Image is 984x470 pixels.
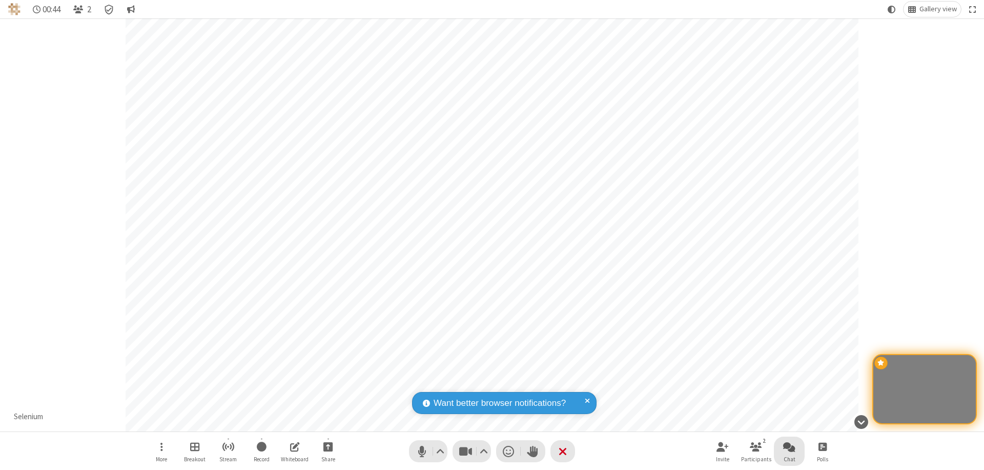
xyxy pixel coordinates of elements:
[550,440,575,462] button: End or leave meeting
[760,436,769,445] div: 2
[774,437,805,466] button: Open chat
[184,456,206,462] span: Breakout
[741,456,771,462] span: Participants
[219,456,237,462] span: Stream
[313,437,343,466] button: Start sharing
[8,3,20,15] img: QA Selenium DO NOT DELETE OR CHANGE
[707,437,738,466] button: Invite participants (⌘+Shift+I)
[321,456,335,462] span: Share
[254,456,270,462] span: Record
[807,437,838,466] button: Open poll
[741,437,771,466] button: Open participant list
[817,456,828,462] span: Polls
[434,440,447,462] button: Audio settings
[453,440,491,462] button: Stop video (⌘+Shift+V)
[10,411,47,423] div: Selenium
[246,437,277,466] button: Start recording
[965,2,980,17] button: Fullscreen
[213,437,243,466] button: Start streaming
[477,440,491,462] button: Video setting
[99,2,119,17] div: Meeting details Encryption enabled
[496,440,521,462] button: Send a reaction
[29,2,65,17] div: Timer
[69,2,95,17] button: Open participant list
[716,456,729,462] span: Invite
[850,409,872,434] button: Hide
[156,456,167,462] span: More
[904,2,961,17] button: Change layout
[146,437,177,466] button: Open menu
[919,5,957,13] span: Gallery view
[884,2,900,17] button: Using system theme
[43,5,60,14] span: 00:44
[281,456,309,462] span: Whiteboard
[409,440,447,462] button: Mute (⌘+Shift+A)
[87,5,91,14] span: 2
[784,456,795,462] span: Chat
[521,440,545,462] button: Raise hand
[279,437,310,466] button: Open shared whiteboard
[122,2,139,17] button: Conversation
[434,397,566,410] span: Want better browser notifications?
[179,437,210,466] button: Manage Breakout Rooms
